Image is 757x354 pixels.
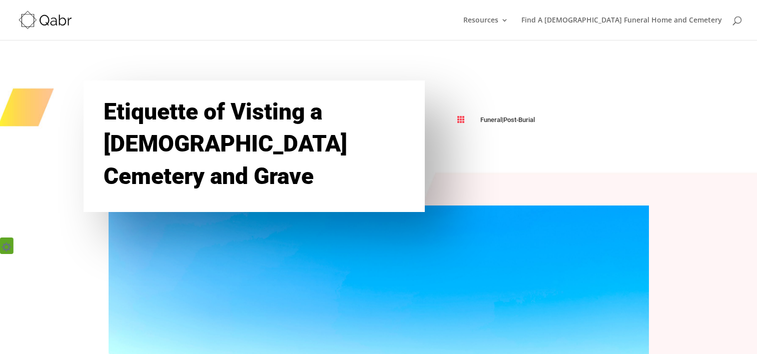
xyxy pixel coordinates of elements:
img: Qabr [17,9,74,30]
a: Post-Burial [503,116,535,123]
img: ⚙ [2,242,11,251]
span: | [480,116,535,123]
h1: Etiquette of Visting a [DEMOGRAPHIC_DATA] Cemetery and Grave [104,95,405,197]
a: Funeral [480,116,502,123]
a: Resources [463,16,508,40]
span:  [457,115,465,123]
a: Find A [DEMOGRAPHIC_DATA] Funeral Home and Cemetery [521,16,722,40]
